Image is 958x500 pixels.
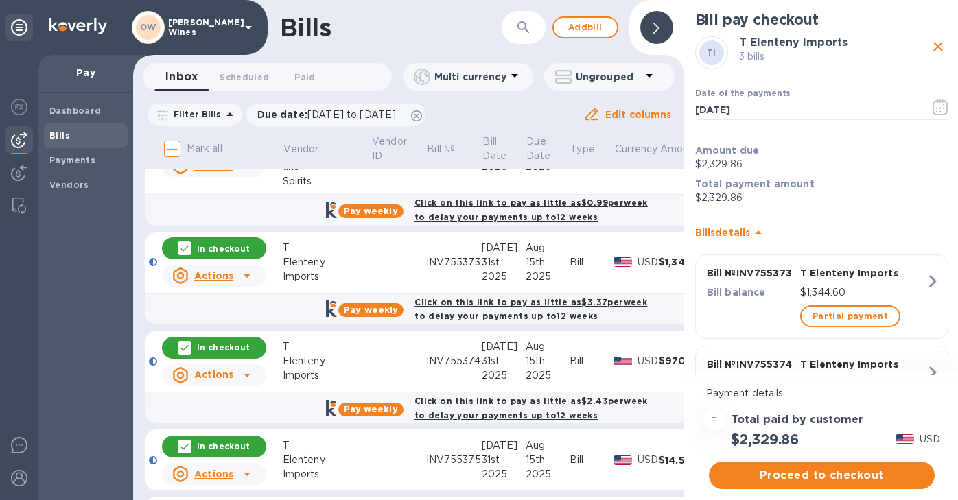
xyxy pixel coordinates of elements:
[307,109,396,120] span: [DATE] to [DATE]
[707,285,795,299] p: Bill balance
[482,270,526,284] div: 2025
[11,99,27,115] img: Foreign exchange
[660,142,716,156] span: Amount
[427,142,455,156] p: Bill №
[283,368,371,383] div: Imports
[5,14,33,41] div: Unpin categories
[526,241,570,255] div: Aug
[720,467,924,484] span: Proceed to checkout
[168,108,222,120] p: Filter Bills
[257,108,404,121] p: Due date :
[283,453,371,467] div: Elenteny
[659,453,717,467] div: $14.50
[526,340,570,354] div: Aug
[526,134,550,163] p: Due Date
[526,354,570,368] div: 15th
[49,66,122,80] p: Pay
[605,109,672,120] u: Edit columns
[165,67,198,86] span: Inbox
[928,36,948,57] button: close
[707,357,795,371] p: Bill № INV755374
[194,369,233,380] u: Actions
[168,18,237,37] p: [PERSON_NAME] Wines
[695,157,948,171] p: $2,329.86
[707,47,716,58] b: TI
[246,104,426,126] div: Due date:[DATE] to [DATE]
[659,354,717,368] div: $970.76
[800,357,926,371] p: T Elenteny Imports
[197,243,250,254] p: In checkout
[344,404,398,414] b: Pay weekly
[187,141,222,156] p: Mark all
[570,142,613,156] span: Type
[526,368,570,383] div: 2025
[482,241,526,255] div: [DATE]
[482,438,526,453] div: [DATE]
[565,19,606,36] span: Add bill
[695,178,815,189] b: Total payment amount
[280,13,331,42] h1: Bills
[570,255,614,270] div: Bill
[526,453,570,467] div: 15th
[283,354,371,368] div: Elenteny
[482,340,526,354] div: [DATE]
[706,386,937,401] p: Payment details
[482,354,526,368] div: 31st
[283,255,371,270] div: Elenteny
[427,142,473,156] span: Bill №
[703,409,725,431] div: =
[570,142,595,156] p: Type
[695,254,948,339] button: Bill №INV755373T Elenteny ImportsBill balance$1,344.60Partial payment
[739,36,848,49] b: T Elenteny Imports
[49,106,102,116] b: Dashboard
[695,191,948,205] p: $2,329.86
[426,453,482,467] div: INV755375
[294,70,315,84] span: Paid
[482,467,526,481] div: 2025
[49,155,95,165] b: Payments
[372,134,425,163] span: Vendor ID
[197,440,250,452] p: In checkout
[372,134,407,163] p: Vendor ID
[695,211,948,254] div: Billsdetails
[220,70,269,84] span: Scheduled
[896,434,914,444] img: USD
[570,453,614,467] div: Bill
[920,432,940,447] p: USD
[576,70,641,84] p: Ungrouped
[283,340,371,354] div: T
[194,270,233,281] u: Actions
[426,255,482,270] div: INV755373
[283,270,371,284] div: Imports
[660,142,699,156] p: Amount
[614,257,632,267] img: USD
[434,70,506,84] p: Multi currency
[283,241,371,255] div: T
[482,368,526,383] div: 2025
[140,22,156,32] b: OW
[482,134,506,163] p: Bill Date
[570,354,614,368] div: Bill
[709,462,935,489] button: Proceed to checkout
[638,354,659,368] p: USD
[800,266,926,280] p: T Elenteny Imports
[695,11,948,28] h2: Bill pay checkout
[194,468,233,479] u: Actions
[813,308,888,324] span: Partial payment
[283,467,371,481] div: Imports
[615,142,657,156] p: Currency
[526,270,570,284] div: 2025
[526,467,570,481] div: 2025
[800,285,926,300] p: $1,344.60
[552,16,618,38] button: Addbill
[414,396,648,420] b: Click on this link to pay as little as $2.43 per week to delay your payments up to 12 weeks
[283,142,318,156] p: Vendor
[695,227,751,238] b: Bill s details
[482,134,524,163] span: Bill Date
[731,431,799,448] h2: $2,329.86
[638,453,659,467] p: USD
[482,255,526,270] div: 31st
[49,18,107,34] img: Logo
[526,255,570,270] div: 15th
